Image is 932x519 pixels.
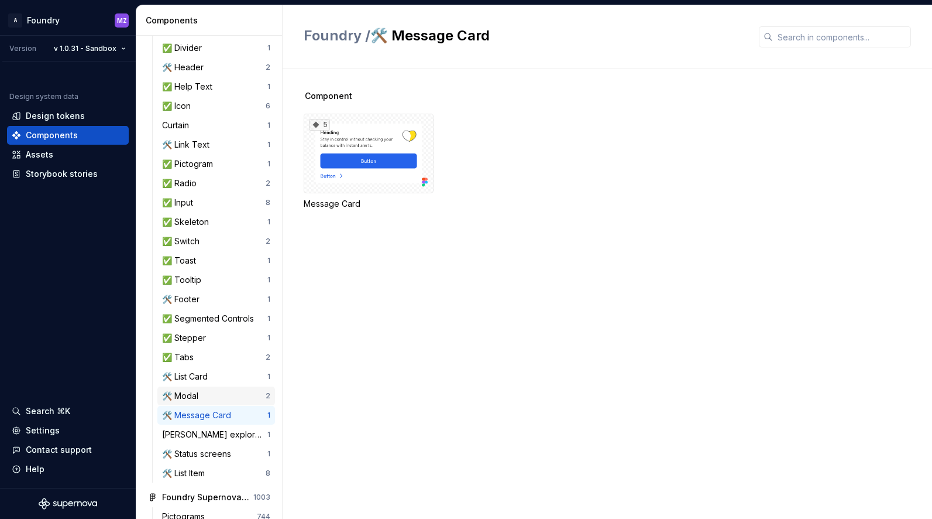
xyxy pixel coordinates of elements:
a: Settings [7,421,129,440]
div: Contact support [26,444,92,456]
a: Foundry Supernova Assets1003 [143,488,275,507]
span: Component [305,90,352,102]
div: 1 [267,295,270,304]
a: Components [7,126,129,145]
div: 2 [266,63,270,72]
a: ✅ Stepper1 [157,329,275,347]
div: Components [146,15,277,26]
div: Foundry [27,15,60,26]
a: 🛠️ List Item8 [157,464,275,483]
div: Version [9,44,36,53]
div: Settings [26,425,60,436]
div: ✅ Help Text [162,81,217,93]
button: Search ⌘K [7,402,129,421]
div: Assets [26,149,53,161]
div: 1 [267,43,270,53]
a: 🛠️ Header2 [157,58,275,77]
div: ✅ Skeleton [162,216,214,228]
a: ✅ Pictogram1 [157,155,275,173]
div: 🛠️ Message Card [162,409,236,421]
div: 1 [267,256,270,265]
a: 🛠️ Message Card1 [157,406,275,425]
div: 1 [267,430,270,439]
a: 🛠️ Link Text1 [157,135,275,154]
div: 🛠️ Header [162,62,208,73]
div: 🛠️ List Item [162,467,209,479]
div: Help [26,463,44,475]
a: ✅ Tooltip1 [157,271,275,289]
a: Curtain1 [157,116,275,135]
div: ✅ Pictogram [162,158,218,170]
div: 6 [266,101,270,111]
div: 1 [267,314,270,323]
div: 🛠️ Footer [162,293,204,305]
a: ✅ Skeleton1 [157,213,275,231]
h2: 🛠️ Message Card [304,26,745,45]
button: v 1.0.31 - Sandbox [49,40,131,57]
div: 🛠️ Link Text [162,139,214,151]
div: 1 [267,372,270,381]
div: ✅ Divider [162,42,207,54]
a: Supernova Logo [39,498,97,510]
div: ✅ Switch [162,235,204,247]
div: 2 [266,237,270,246]
a: ✅ Icon6 [157,97,275,115]
a: ✅ Tabs2 [157,348,275,367]
div: 1 [267,82,270,91]
a: ✅ Help Text1 [157,77,275,96]
div: 1 [267,449,270,459]
div: Message Card [304,198,434,210]
div: ✅ Tooltip [162,274,206,286]
button: Contact support [7,441,129,459]
a: 🛠️ Footer1 [157,290,275,309]
div: ✅ Radio [162,177,201,189]
button: Help [7,460,129,479]
div: 🛠️ Modal [162,390,203,402]
a: 🛠️ Status screens1 [157,445,275,463]
div: [PERSON_NAME] exploration [162,429,267,441]
div: 2 [266,353,270,362]
a: Design tokens [7,107,129,125]
button: AFoundryMZ [2,8,133,33]
span: v 1.0.31 - Sandbox [54,44,116,53]
div: 5Message Card [304,114,434,210]
div: 1 [267,411,270,420]
a: Assets [7,145,129,164]
div: ✅ Segmented Controls [162,313,259,325]
a: ✅ Input8 [157,193,275,212]
a: ✅ Divider1 [157,39,275,57]
a: 🛠️ Modal2 [157,387,275,405]
div: 🛠️ List Card [162,371,212,383]
div: 8 [266,469,270,478]
div: 1003 [253,493,270,502]
div: 1 [267,217,270,227]
a: 🛠️ List Card1 [157,367,275,386]
div: 2 [266,179,270,188]
div: ✅ Tabs [162,351,198,363]
div: 1 [267,275,270,285]
div: ✅ Input [162,197,198,209]
div: ✅ Stepper [162,332,211,344]
div: 1 [267,159,270,169]
a: ✅ Toast1 [157,251,275,270]
div: Storybook stories [26,168,98,180]
div: Design system data [9,92,78,101]
a: Storybook stories [7,165,129,183]
div: Curtain [162,119,194,131]
div: ✅ Toast [162,255,201,267]
div: Search ⌘K [26,405,70,417]
div: 1 [267,121,270,130]
div: MZ [117,16,127,25]
input: Search in components... [773,26,911,47]
div: 8 [266,198,270,207]
div: 2 [266,391,270,401]
div: A [8,13,22,28]
div: 🛠️ Status screens [162,448,236,460]
div: Foundry Supernova Assets [162,491,249,503]
div: 5 [309,119,330,131]
div: Design tokens [26,110,85,122]
a: ✅ Switch2 [157,232,275,251]
span: Foundry / [304,27,370,44]
div: 1 [267,333,270,343]
div: 1 [267,140,270,149]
